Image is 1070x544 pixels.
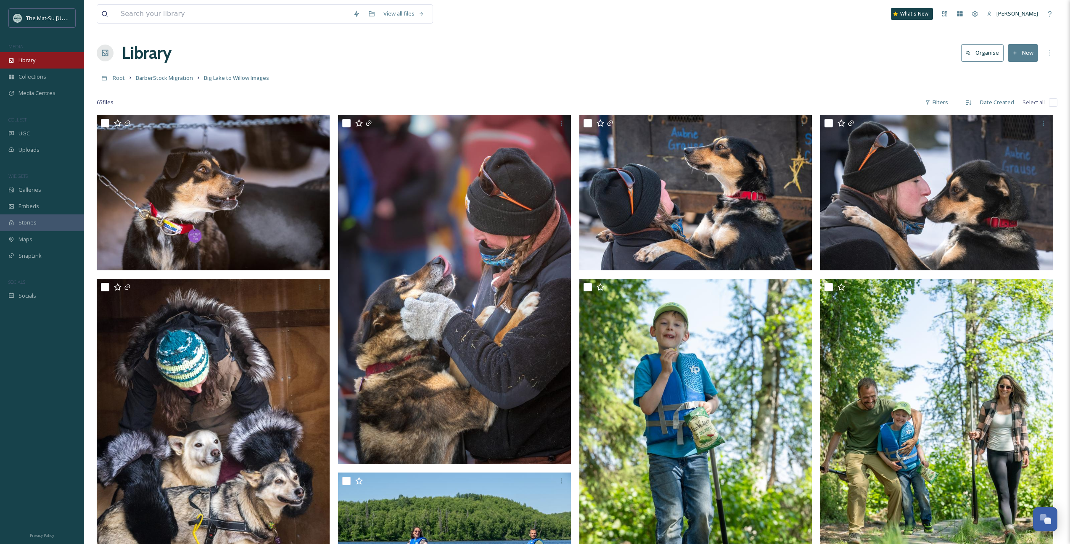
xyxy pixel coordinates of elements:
[976,94,1018,111] div: Date Created
[18,186,41,194] span: Galleries
[1022,98,1045,106] span: Select all
[18,252,42,260] span: SnapLink
[18,292,36,300] span: Socials
[8,173,28,179] span: WIDGETS
[8,116,26,123] span: COLLECT
[136,74,193,82] span: BarberStock Migration
[26,14,85,22] span: The Mat-Su [US_STATE]
[18,219,37,227] span: Stories
[379,5,428,22] a: View all files
[921,94,952,111] div: Filters
[338,115,571,464] img: Iditarod.jpg
[116,5,349,23] input: Search your library
[113,73,125,83] a: Root
[8,279,25,285] span: SOCIALS
[204,74,269,82] span: Big Lake to Willow Images
[18,146,40,154] span: Uploads
[18,129,30,137] span: UGC
[30,530,54,540] a: Privacy Policy
[18,89,55,97] span: Media Centres
[18,73,46,81] span: Collections
[18,235,32,243] span: Maps
[13,14,22,22] img: Social_thumbnail.png
[30,533,54,538] span: Privacy Policy
[983,5,1042,22] a: [PERSON_NAME]
[820,115,1053,270] img: Iditarod.jpg
[8,43,23,50] span: MEDIA
[136,73,193,83] a: BarberStock Migration
[1008,44,1038,61] button: New
[18,202,39,210] span: Embeds
[1033,507,1057,531] button: Open Chat
[204,73,269,83] a: Big Lake to Willow Images
[113,74,125,82] span: Root
[97,115,330,270] img: Iditarod.jpg
[961,44,1004,61] button: Organise
[122,40,172,66] a: Library
[18,56,35,64] span: Library
[996,10,1038,17] span: [PERSON_NAME]
[891,8,933,20] a: What's New
[579,115,812,270] img: Iditarod.jpg
[961,44,1008,61] a: Organise
[97,98,114,106] span: 65 file s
